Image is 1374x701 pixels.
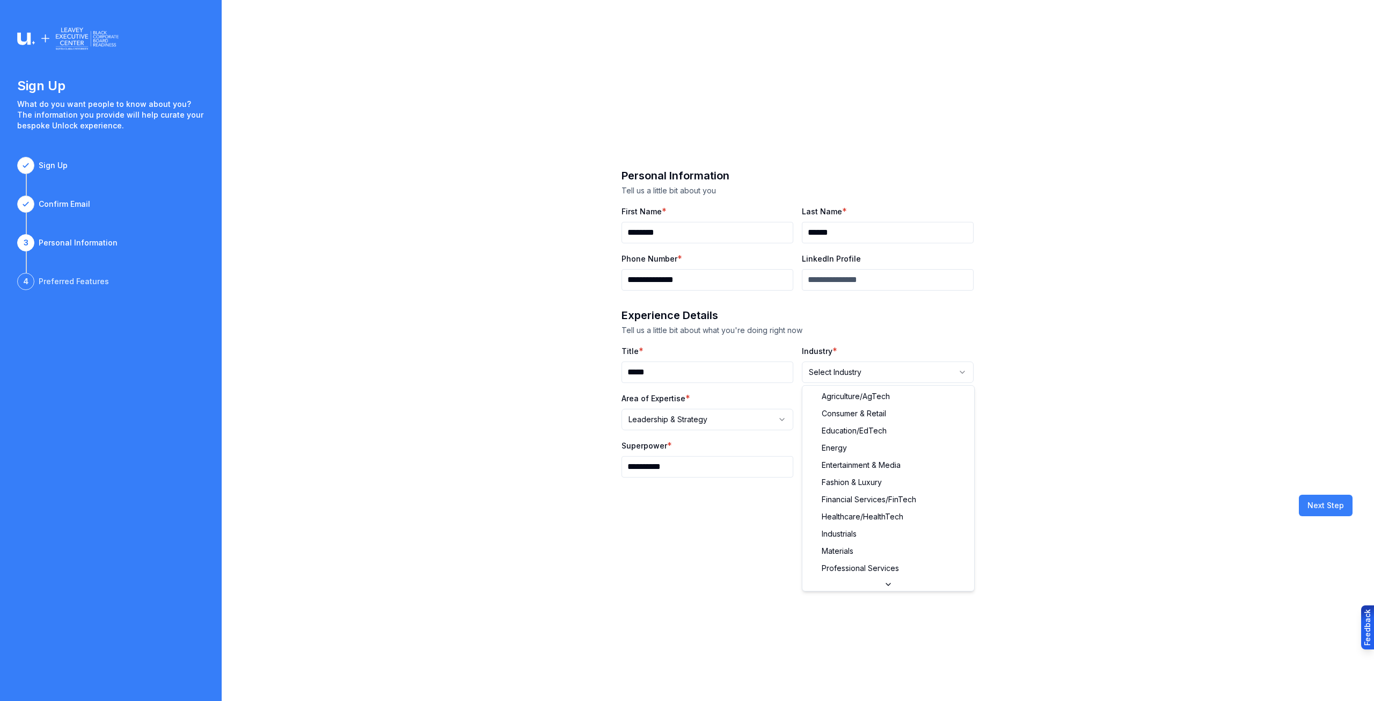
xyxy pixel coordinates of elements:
[822,425,887,436] span: Education/EdTech
[822,546,853,557] span: Materials
[822,563,899,574] span: Professional Services
[822,391,890,402] span: Agriculture/AgTech
[822,511,903,522] span: Healthcare/HealthTech
[822,408,886,419] span: Consumer & Retail
[822,460,901,471] span: Entertainment & Media
[822,494,916,505] span: Financial Services/FinTech
[822,477,882,488] span: Fashion & Luxury
[822,529,857,539] span: Industrials
[822,443,847,453] span: Energy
